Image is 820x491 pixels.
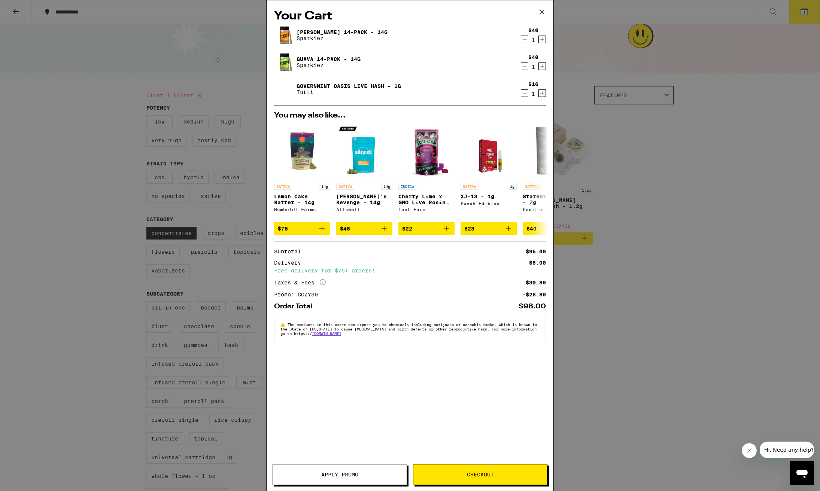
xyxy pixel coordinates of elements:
[274,222,330,235] button: Add to bag
[522,292,546,297] div: -$28.80
[461,123,517,222] a: Open page for XJ-13 - 1g from Punch Edibles
[297,56,361,62] a: Guava 14-Pack - 14g
[297,62,361,68] p: Sparkiez
[528,81,538,87] div: $16
[461,193,517,199] p: XJ-13 - 1g
[280,322,288,327] span: ⚠️
[523,193,579,205] p: StarBerry Cough - 7g
[336,193,392,205] p: [PERSON_NAME]'s Revenge - 14g
[381,183,392,190] p: 14g
[297,83,401,89] a: Governmint Oasis Live Hash - 1g
[528,54,538,60] div: $40
[760,442,814,458] iframe: Message from company
[742,443,757,458] iframe: Close message
[467,472,494,477] span: Checkout
[519,303,546,310] div: $98.00
[398,183,416,190] p: INDICA
[398,123,455,179] img: Lost Farm - Cherry Lime x GMO Live Rosin Chews
[538,89,546,97] button: Increment
[274,249,306,254] div: Subtotal
[508,183,517,190] p: 1g
[461,201,517,206] div: Punch Edibles
[790,461,814,485] iframe: Button to launch messaging window
[529,260,546,265] div: $5.00
[402,226,412,232] span: $22
[321,472,358,477] span: Apply Promo
[336,183,354,190] p: SATIVA
[274,123,330,222] a: Open page for Lemon Cake Batter - 14g from Humboldt Farms
[336,222,392,235] button: Add to bag
[521,62,528,70] button: Decrement
[523,183,541,190] p: SATIVA
[413,464,547,485] button: Checkout
[274,112,546,119] h2: You may also like...
[280,322,537,336] span: The products in this order can expose you to chemicals including marijuana or cannabis smoke, whi...
[278,226,288,232] span: $75
[523,123,579,179] img: Pacific Stone - StarBerry Cough - 7g
[274,260,306,265] div: Delivery
[274,279,326,286] div: Taxes & Fees
[336,123,392,179] img: Allswell - Jack's Revenge - 14g
[297,35,388,41] p: Sparkiez
[523,222,579,235] button: Add to bag
[526,226,537,232] span: $40
[398,193,455,205] p: Cherry Lime x GMO Live Rosin Chews
[464,226,474,232] span: $23
[523,207,579,212] div: Pacific Stone
[340,226,350,232] span: $48
[274,52,295,73] img: Guava 14-Pack - 14g
[297,29,388,35] a: [PERSON_NAME] 14-Pack - 14g
[538,36,546,43] button: Increment
[526,280,546,285] div: $30.80
[528,64,538,70] div: 1
[398,123,455,222] a: Open page for Cherry Lime x GMO Live Rosin Chews from Lost Farm
[528,27,538,33] div: $40
[467,123,510,179] img: Punch Edibles - XJ-13 - 1g
[528,37,538,43] div: 1
[526,249,546,254] div: $96.00
[461,222,517,235] button: Add to bag
[528,91,538,97] div: 1
[319,183,330,190] p: 14g
[274,123,330,179] img: Humboldt Farms - Lemon Cake Batter - 14g
[398,222,455,235] button: Add to bag
[521,89,528,97] button: Decrement
[336,207,392,212] div: Allswell
[336,123,392,222] a: Open page for Jack's Revenge - 14g from Allswell
[274,25,295,46] img: Jack 14-Pack - 14g
[274,268,546,273] div: Free delivery for $75+ orders!
[274,193,330,205] p: Lemon Cake Batter - 14g
[538,62,546,70] button: Increment
[523,123,579,222] a: Open page for StarBerry Cough - 7g from Pacific Stone
[297,89,401,95] p: Tutti
[274,8,546,25] h2: Your Cart
[461,183,479,190] p: SATIVA
[273,464,407,485] button: Apply Promo
[521,36,528,43] button: Decrement
[312,331,341,336] a: [DOMAIN_NAME]
[274,207,330,212] div: Humboldt Farms
[274,79,295,100] img: Governmint Oasis Live Hash - 1g
[274,303,318,310] div: Order Total
[274,292,323,297] div: Promo: COZY30
[398,207,455,212] div: Lost Farm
